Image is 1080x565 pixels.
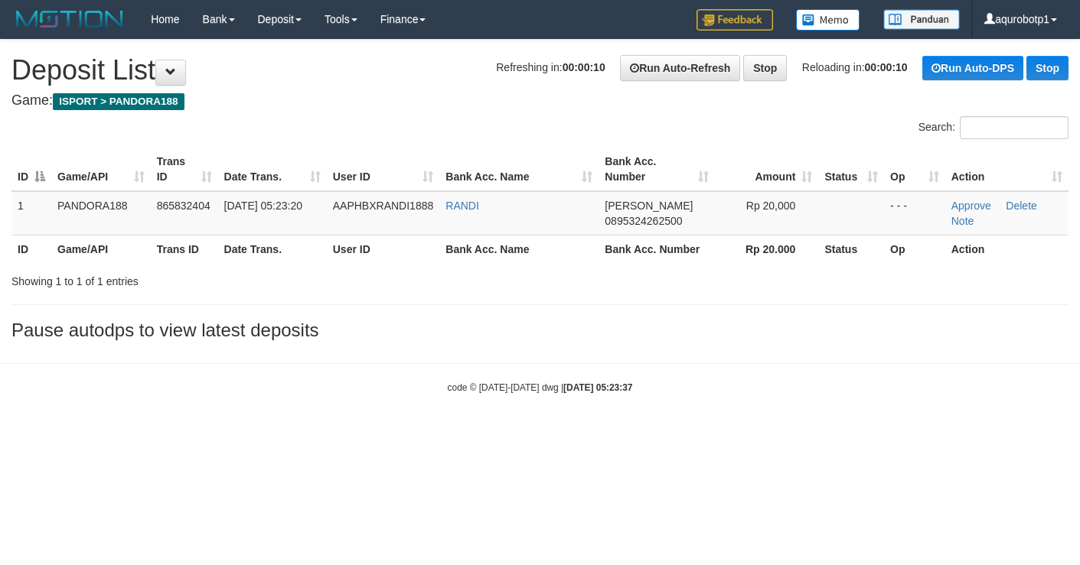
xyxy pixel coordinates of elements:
span: [PERSON_NAME] [605,200,693,212]
a: Stop [743,55,787,81]
th: Trans ID [151,235,218,263]
th: Op: activate to sort column ascending [884,148,945,191]
span: Refreshing in: [496,61,605,73]
span: AAPHBXRANDI1888 [333,200,434,212]
td: 1 [11,191,51,235]
span: Copy 0895324262500 to clipboard [605,215,682,227]
th: Status [818,235,884,263]
th: Bank Acc. Name [439,235,599,263]
strong: [DATE] 05:23:37 [563,382,632,393]
span: Rp 20,000 [746,200,796,212]
img: MOTION_logo.png [11,8,128,31]
th: Date Trans. [218,235,327,263]
strong: 00:00:10 [865,61,908,73]
th: Op [884,235,945,263]
h4: Game: [11,93,1069,109]
a: Run Auto-Refresh [620,55,740,81]
img: panduan.png [883,9,960,30]
a: Delete [1006,200,1036,212]
td: PANDORA188 [51,191,151,235]
th: Trans ID: activate to sort column ascending [151,148,218,191]
a: Run Auto-DPS [922,56,1023,80]
strong: 00:00:10 [563,61,605,73]
th: ID [11,235,51,263]
a: Approve [951,200,991,212]
th: Game/API: activate to sort column ascending [51,148,151,191]
th: Bank Acc. Number [599,235,715,263]
th: Date Trans.: activate to sort column ascending [218,148,327,191]
th: Amount: activate to sort column ascending [715,148,818,191]
th: Game/API [51,235,151,263]
span: Reloading in: [802,61,908,73]
label: Search: [918,116,1069,139]
td: - - - [884,191,945,235]
div: Showing 1 to 1 of 1 entries [11,268,439,289]
small: code © [DATE]-[DATE] dwg | [448,382,633,393]
a: RANDI [445,200,479,212]
th: Action: activate to sort column ascending [945,148,1069,191]
input: Search: [960,116,1069,139]
th: User ID [327,235,440,263]
span: [DATE] 05:23:20 [224,200,302,212]
th: ID: activate to sort column descending [11,148,51,191]
th: Bank Acc. Number: activate to sort column ascending [599,148,715,191]
span: 865832404 [157,200,210,212]
th: Bank Acc. Name: activate to sort column ascending [439,148,599,191]
h3: Pause autodps to view latest deposits [11,320,1069,340]
img: Button%20Memo.svg [796,9,860,31]
a: Stop [1026,56,1069,80]
a: Note [951,215,974,227]
th: Action [945,235,1069,263]
th: User ID: activate to sort column ascending [327,148,440,191]
img: Feedback.jpg [697,9,773,31]
h1: Deposit List [11,55,1069,86]
span: ISPORT > PANDORA188 [53,93,184,110]
th: Status: activate to sort column ascending [818,148,884,191]
th: Rp 20.000 [715,235,818,263]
